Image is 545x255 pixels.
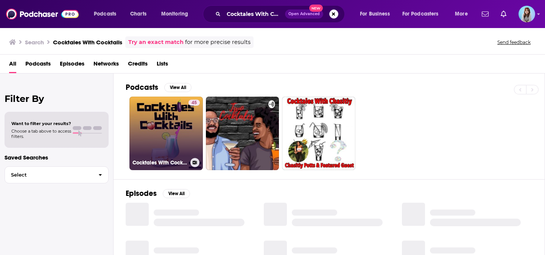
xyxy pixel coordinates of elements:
span: New [309,5,323,12]
button: Select [5,166,109,183]
button: open menu [156,8,198,20]
h2: Filter By [5,93,109,104]
h2: Episodes [126,189,157,198]
input: Search podcasts, credits, & more... [224,8,285,20]
a: 45 [188,100,200,106]
button: open menu [89,8,126,20]
button: Send feedback [495,39,533,45]
span: Podcasts [94,9,116,19]
a: Lists [157,58,168,73]
img: Podchaser - Follow, Share and Rate Podcasts [6,7,79,21]
span: For Business [360,9,390,19]
div: Search podcasts, credits, & more... [210,5,352,23]
a: All [9,58,16,73]
a: Show notifications dropdown [479,8,492,20]
button: Open AdvancedNew [285,9,323,19]
span: Choose a tab above to access filters. [11,128,71,139]
a: PodcastsView All [126,83,192,92]
span: 45 [192,99,197,107]
a: Charts [125,8,151,20]
span: Select [5,172,92,177]
span: For Podcasters [402,9,439,19]
span: Charts [130,9,146,19]
h3: Cocktales With Cocktails [132,160,187,166]
a: Try an exact match [128,38,184,47]
span: Logged in as ana.predescu.hkr [519,6,535,22]
p: Saved Searches [5,154,109,161]
button: open menu [397,8,450,20]
button: open menu [355,8,399,20]
a: Networks [93,58,119,73]
span: Want to filter your results? [11,121,71,126]
a: 45Cocktales With Cocktails [129,97,203,170]
button: View All [163,189,190,198]
span: More [455,9,468,19]
h2: Podcasts [126,83,158,92]
a: EpisodesView All [126,189,190,198]
button: View All [164,83,192,92]
span: for more precise results [185,38,251,47]
button: open menu [450,8,477,20]
a: Credits [128,58,148,73]
span: Monitoring [161,9,188,19]
h3: Search [25,39,44,46]
span: Open Advanced [288,12,320,16]
img: User Profile [519,6,535,22]
button: Show profile menu [519,6,535,22]
a: Show notifications dropdown [498,8,509,20]
a: Podcasts [25,58,51,73]
a: Episodes [60,58,84,73]
h3: Cocktales With Cocktails [53,39,122,46]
